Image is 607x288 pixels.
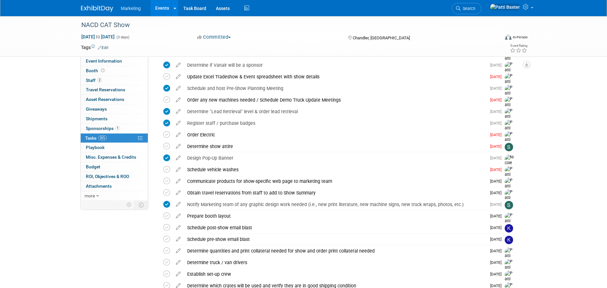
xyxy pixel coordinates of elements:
span: [DATE] [490,237,505,242]
img: Sara Tilden [505,201,513,209]
td: Toggle Event Tabs [135,201,148,209]
span: [DATE] [DATE] [81,34,115,40]
a: Travel Reservations [81,85,148,94]
a: Edit [98,45,108,50]
div: Determine "Lead Retrieval" level & order lead retrieval [184,106,486,117]
button: Committed [195,34,233,41]
img: Patti Baxter [505,131,514,154]
div: Determine quantities and print collateral needed for show and order print collateral needed [184,245,486,256]
a: edit [173,178,184,184]
a: edit [173,155,184,161]
span: [DATE] [490,225,505,230]
span: [DATE] [490,74,505,79]
div: Event Rating [510,44,527,47]
div: Determine truck / van drivers [184,257,486,268]
span: [DATE] [490,133,505,137]
span: Playbook [86,145,105,150]
a: Search [452,3,481,14]
div: Notify Marketing team of any graphic design work needed (i.e., new print literature, new machine ... [184,199,486,210]
a: edit [173,202,184,207]
div: Register staff / purchase badges [184,118,486,129]
span: 1 [115,126,120,131]
a: ROI, Objectives & ROO [81,172,148,181]
a: edit [173,225,184,231]
span: Shipments [86,116,107,121]
a: Event Information [81,56,148,66]
div: Determine show attire [184,141,486,152]
a: edit [173,85,184,91]
a: Misc. Expenses & Credits [81,153,148,162]
span: [DATE] [490,156,505,160]
a: more [81,191,148,201]
span: [DATE] [490,167,505,172]
span: Giveaways [86,106,107,112]
span: Tasks [85,135,107,141]
span: [DATE] [490,202,505,207]
img: ExhibitDay [81,5,113,12]
img: Patti Baxter [505,213,514,235]
a: edit [173,97,184,103]
div: Schedule pre-show email blast [184,234,486,245]
img: Patti Baxter [505,247,514,270]
a: edit [173,190,184,196]
a: edit [173,213,184,219]
span: Event Information [86,58,122,64]
div: Schedule and host Pre-Show Planning Meeting [184,83,486,94]
div: Update Excel Tradeshow & Event spreadsheet with show details [184,71,486,82]
img: Patti Baxter [505,62,514,84]
img: Patti Baxter [490,4,520,11]
span: [DATE] [490,63,505,67]
a: Shipments [81,114,148,124]
img: Katie Hein [505,224,513,233]
a: Giveaways [81,104,148,114]
span: Search [460,6,475,11]
img: Nicole Lubarski [505,154,514,177]
a: edit [173,109,184,114]
a: edit [173,62,184,68]
span: ROI, Objectives & ROO [86,174,129,179]
a: Tasks26% [81,134,148,143]
div: Prepare booth layout [184,211,486,222]
div: Schedule vehicle washes [184,164,486,175]
span: Sponsorships [86,126,120,131]
span: [DATE] [490,214,505,218]
div: Order Electric [184,129,486,140]
span: [DATE] [490,109,505,114]
a: Budget [81,162,148,172]
img: Patti Baxter [505,85,514,108]
img: Katie Hein [505,236,513,244]
a: edit [173,120,184,126]
div: Establish set-up crew [184,269,486,280]
span: Marketing [121,6,141,11]
div: Design Pop-Up Banner [184,153,486,164]
img: Format-Inperson.png [505,35,511,40]
span: [DATE] [490,98,505,102]
span: 2 [97,78,102,83]
div: Communicate products for show-specific web page to marketing team [184,176,486,187]
span: Budget [86,164,100,169]
a: edit [173,74,184,80]
span: [DATE] [490,121,505,125]
a: edit [173,236,184,242]
a: Playbook [81,143,148,152]
span: Asset Reservations [86,97,124,102]
div: In-Person [512,35,528,40]
a: Asset Reservations [81,95,148,104]
div: Determine if Vanair will be a sponsor [184,60,486,71]
span: [DATE] [490,86,505,91]
img: Patti Baxter [505,108,514,131]
td: Tags [81,44,108,51]
img: Patti Baxter [505,166,514,189]
span: [DATE] [490,191,505,195]
span: [DATE] [490,249,505,253]
div: Order any new machines needed / Schedule Demo Truck Update Meetings [184,94,486,105]
img: Patti Baxter [505,189,514,212]
span: Booth [86,68,106,73]
span: 26% [98,135,107,140]
img: Patti Baxter [505,120,514,143]
span: (3 days) [116,35,129,39]
div: Schedule post-show email blast [184,222,486,233]
span: [DATE] [490,179,505,184]
span: Misc. Expenses & Credits [86,154,136,160]
td: Personalize Event Tab Strip [124,201,135,209]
